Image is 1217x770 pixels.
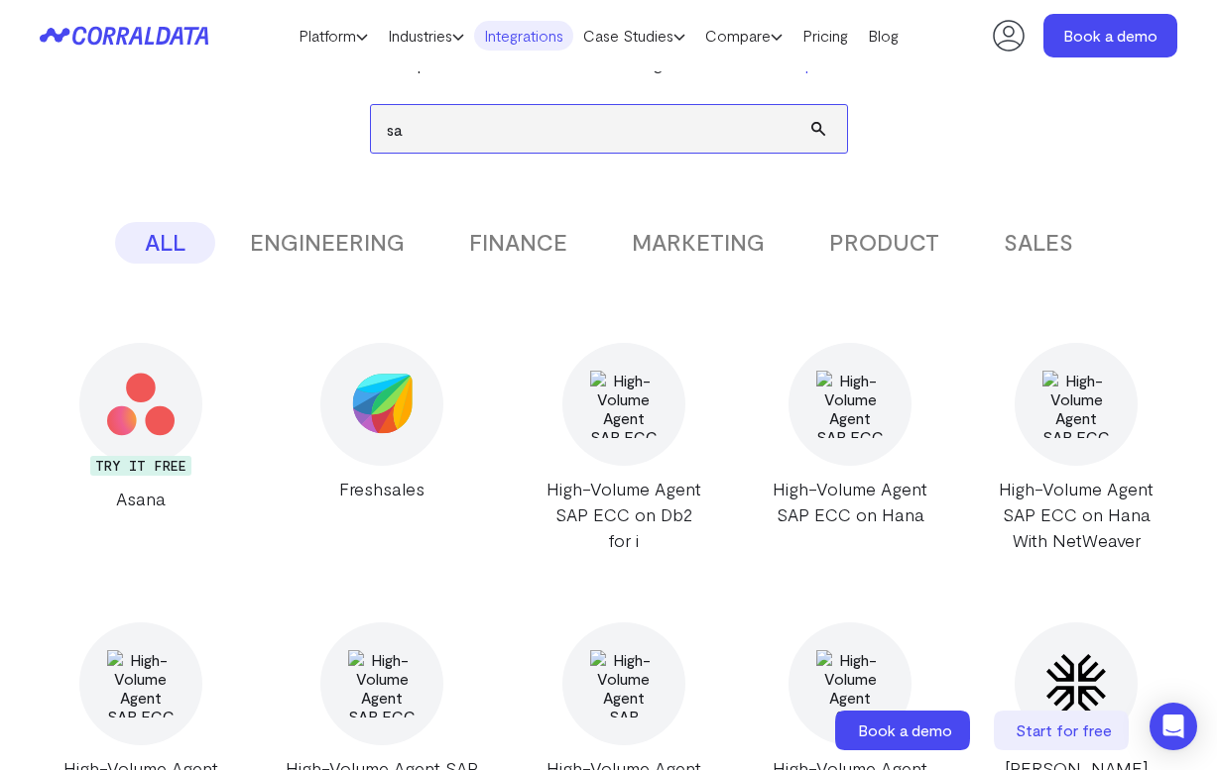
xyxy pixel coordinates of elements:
button: MARKETING [602,222,794,264]
span: Book a demo [858,720,952,739]
a: Industries [378,21,474,51]
div: High-Volume Agent SAP ECC on Hana [750,476,951,527]
a: Asana TRY IT FREE Asana [40,343,241,553]
a: Platform [289,21,378,51]
img: High-Volume Agent SAP ECC on Hana [816,371,884,438]
img: Maxio SaaSOptics [1046,654,1106,714]
span: Start for free [1016,720,1112,739]
a: Book a demo [1043,14,1177,57]
a: Freshsales Freshsales [266,343,498,553]
img: High-Volume Agent SAP ECC on Hana With NetWeaver [1042,371,1110,438]
div: Freshsales [266,476,498,501]
a: Start for free [994,711,1133,750]
a: High-Volume Agent SAP ECC on Hana With NetWeaver High-Volume Agent SAP ECC on Hana With NetWeaver [976,343,1177,553]
img: Asana [107,371,175,438]
img: High-Volume Agent SAP S/4Hana With NetWeaver [816,650,884,717]
img: High-Volume Agent SAP ECC on Oracle With NetWeaver [348,650,416,717]
img: High-Volume Agent SAP ECC on Oracle [107,650,175,717]
div: High-Volume Agent SAP ECC on Hana With NetWeaver [976,476,1177,553]
a: Compare [695,21,792,51]
img: High-Volume Agent SAP S/4Hana [590,650,658,717]
button: FINANCE [439,222,597,264]
button: ENGINEERING [220,222,434,264]
input: Search data sources [371,105,847,153]
img: Freshsales [352,374,413,434]
div: High-Volume Agent SAP ECC on Db2 for i [523,476,724,553]
a: Book a demo [835,711,974,750]
a: Integrations [474,21,573,51]
a: High-Volume Agent SAP ECC on Hana High-Volume Agent SAP ECC on Hana [750,343,951,553]
button: SALES [974,222,1103,264]
img: High-Volume Agent SAP ECC on Db2 for i [590,371,658,438]
a: High-Volume Agent SAP ECC on Db2 for i High-Volume Agent SAP ECC on Db2 for i [523,343,724,553]
div: TRY IT FREE [90,456,191,476]
button: ALL [115,222,215,264]
button: PRODUCT [799,222,969,264]
div: Open Intercom Messenger [1150,703,1197,750]
a: Pricing [792,21,858,51]
a: Blog [858,21,909,51]
div: Asana [40,486,241,511]
a: Case Studies [573,21,695,51]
